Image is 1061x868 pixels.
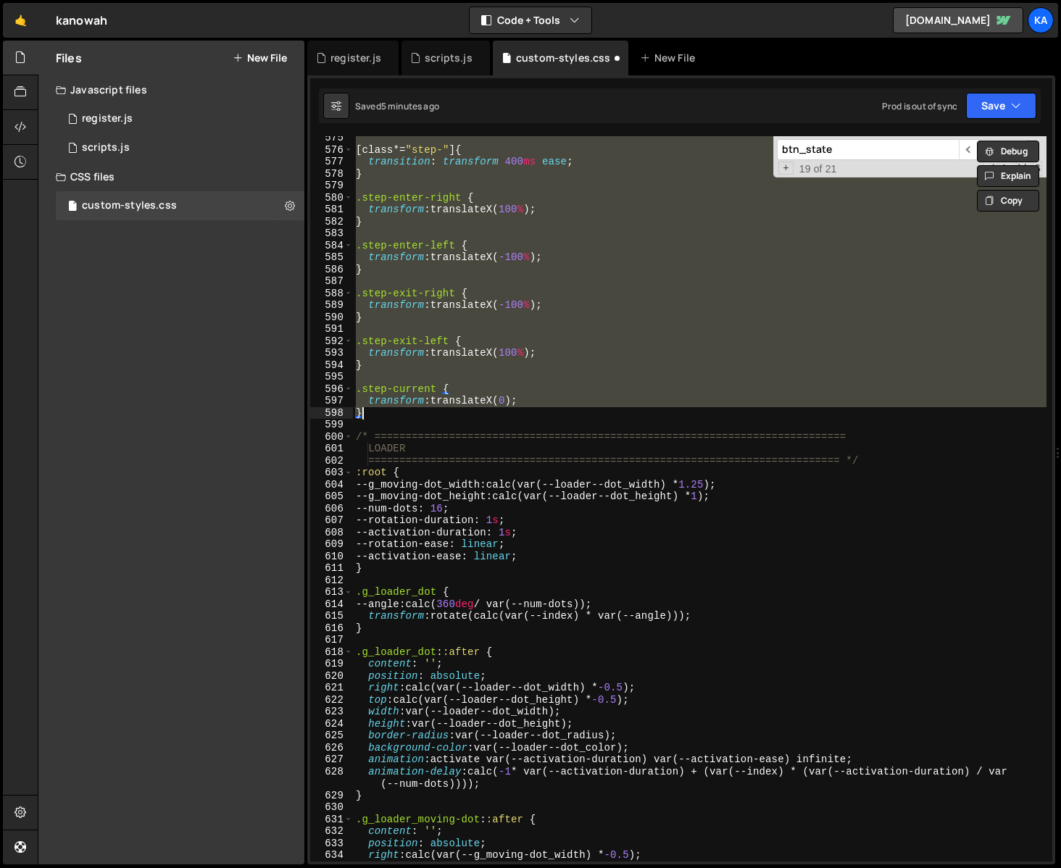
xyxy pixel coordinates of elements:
div: 594 [310,359,353,372]
div: 610 [310,551,353,563]
div: 602 [310,455,353,467]
a: 🤙 [3,3,38,38]
div: 627 [310,754,353,766]
div: 599 [310,419,353,431]
span: 19 of 21 [794,163,843,175]
span: ​ [959,139,979,160]
div: 626 [310,742,353,754]
div: 595 [310,371,353,383]
div: 591 [310,323,353,335]
div: register.js [82,112,133,125]
div: 585 [310,251,353,264]
div: 621 [310,682,353,694]
div: 9382/20687.js [56,104,304,133]
div: 625 [310,730,353,742]
div: 606 [310,503,353,515]
div: 5 minutes ago [381,100,439,112]
div: 580 [310,192,353,204]
div: 619 [310,658,353,670]
div: custom-styles.css [516,51,611,65]
div: 581 [310,204,353,216]
div: scripts.js [82,141,130,154]
div: 592 [310,335,353,348]
div: 609 [310,538,353,551]
div: Prod is out of sync [882,100,957,112]
button: Debug [977,141,1039,162]
a: Ka [1028,7,1054,33]
div: 590 [310,312,353,324]
div: 584 [310,240,353,252]
div: 614 [310,598,353,611]
div: 598 [310,407,353,420]
div: 586 [310,264,353,276]
div: 622 [310,694,353,706]
button: Copy [977,190,1039,212]
div: 588 [310,288,353,300]
div: Javascript files [38,75,304,104]
button: Save [966,93,1036,119]
div: 620 [310,670,353,683]
div: CSS files [38,162,304,191]
div: 603 [310,467,353,479]
div: 631 [310,814,353,826]
div: 605 [310,491,353,503]
div: 593 [310,347,353,359]
div: 575 [310,132,353,144]
div: 615 [310,610,353,622]
div: 613 [310,586,353,598]
div: 579 [310,180,353,192]
div: 617 [310,634,353,646]
div: 601 [310,443,353,455]
button: New File [233,52,287,64]
div: 600 [310,431,353,443]
div: 578 [310,168,353,180]
div: 630 [310,801,353,814]
div: 9382/20450.css [56,191,304,220]
div: New File [640,51,701,65]
div: 623 [310,706,353,718]
div: 633 [310,838,353,850]
div: 608 [310,527,353,539]
div: 611 [310,562,353,575]
div: 616 [310,622,353,635]
div: custom-styles.css [82,199,177,212]
div: 589 [310,299,353,312]
div: 604 [310,479,353,491]
button: Code + Tools [470,7,591,33]
div: 624 [310,718,353,730]
div: 577 [310,156,353,168]
div: 576 [310,144,353,157]
h2: Files [56,50,82,66]
input: Search for [777,139,959,160]
div: kanowah [56,12,107,29]
div: 618 [310,646,353,659]
div: 634 [310,849,353,861]
div: 607 [310,514,353,527]
button: Explain [977,165,1039,187]
div: 612 [310,575,353,587]
div: 628 [310,766,353,790]
div: Saved [355,100,439,112]
div: 587 [310,275,353,288]
div: register.js [330,51,381,65]
div: 632 [310,825,353,838]
div: scripts.js [425,51,473,65]
a: [DOMAIN_NAME] [893,7,1023,33]
div: 583 [310,228,353,240]
div: 582 [310,216,353,228]
div: 629 [310,790,353,802]
div: 597 [310,395,353,407]
div: 596 [310,383,353,396]
div: 9382/24789.js [56,133,304,162]
span: Toggle Replace mode [778,162,794,175]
